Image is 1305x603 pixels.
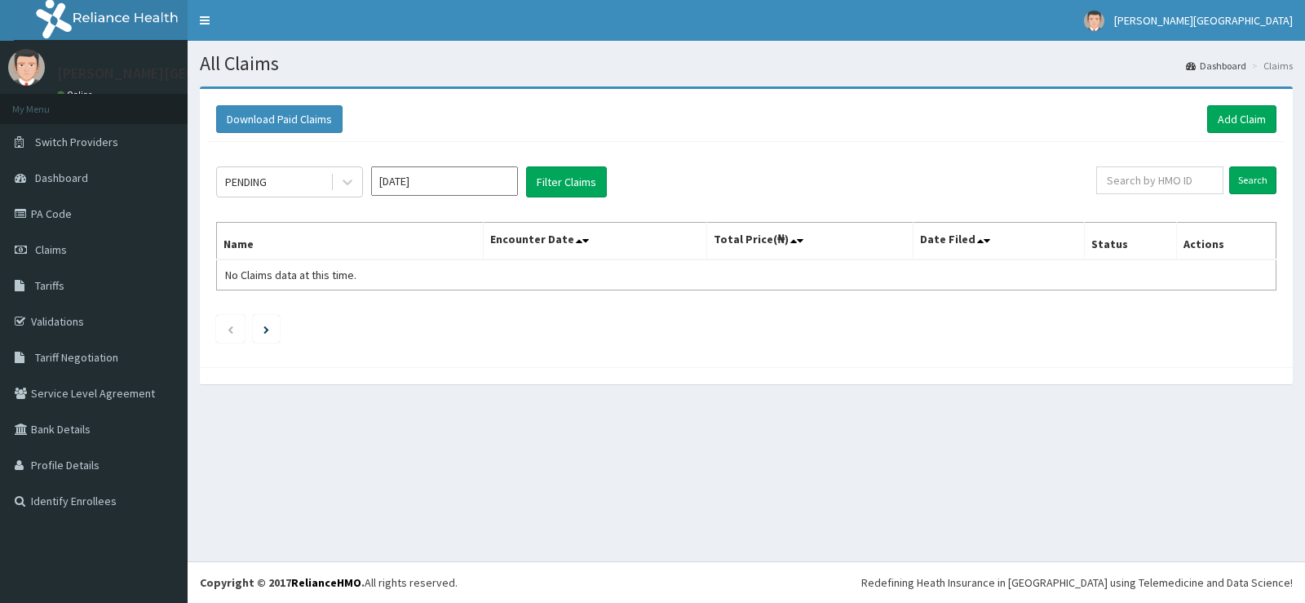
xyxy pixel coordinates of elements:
button: Download Paid Claims [216,105,343,133]
input: Search [1229,166,1276,194]
h1: All Claims [200,53,1293,74]
li: Claims [1248,59,1293,73]
th: Date Filed [913,223,1085,260]
a: Online [57,89,96,100]
div: PENDING [225,174,267,190]
th: Actions [1176,223,1276,260]
a: Add Claim [1207,105,1276,133]
span: Tariff Negotiation [35,350,118,365]
span: Claims [35,242,67,257]
span: Switch Providers [35,135,118,149]
span: Dashboard [35,171,88,185]
button: Filter Claims [526,166,607,197]
strong: Copyright © 2017 . [200,575,365,590]
span: Tariffs [35,278,64,293]
span: [PERSON_NAME][GEOGRAPHIC_DATA] [1114,13,1293,28]
a: RelianceHMO [291,575,361,590]
footer: All rights reserved. [188,561,1305,603]
input: Select Month and Year [371,166,518,196]
a: Next page [263,321,269,336]
p: [PERSON_NAME][GEOGRAPHIC_DATA] [57,66,299,81]
img: User Image [8,49,45,86]
div: Redefining Heath Insurance in [GEOGRAPHIC_DATA] using Telemedicine and Data Science! [861,574,1293,591]
th: Encounter Date [484,223,706,260]
th: Name [217,223,484,260]
th: Total Price(₦) [706,223,913,260]
th: Status [1084,223,1176,260]
span: No Claims data at this time. [225,268,356,282]
a: Dashboard [1186,59,1246,73]
input: Search by HMO ID [1096,166,1224,194]
img: User Image [1084,11,1104,31]
a: Previous page [227,321,234,336]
